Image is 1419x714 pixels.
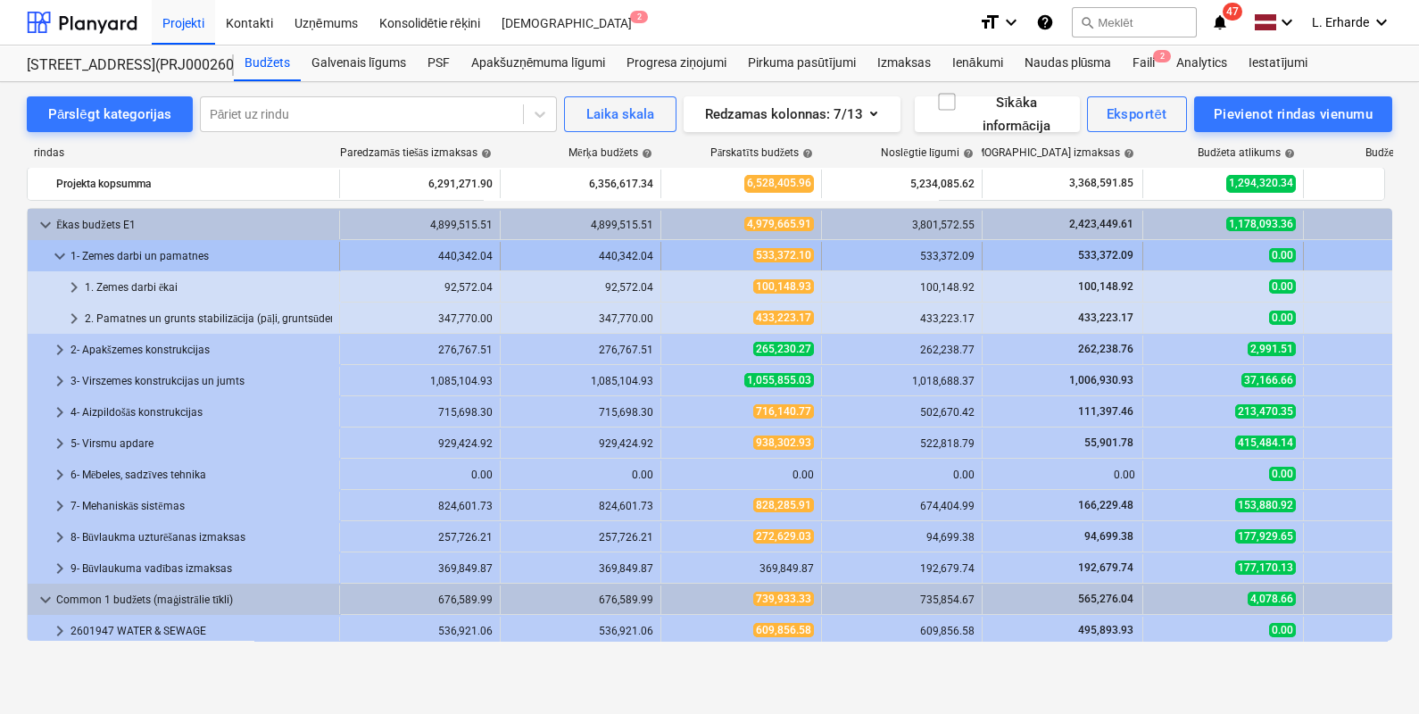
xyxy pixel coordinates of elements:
[1330,628,1419,714] div: Chat Widget
[1235,404,1296,419] span: 213,470.35
[63,277,85,298] span: keyboard_arrow_right
[71,398,332,427] div: 4- Aizpildošās konstrukcijas
[744,217,814,231] span: 4,979,665.91
[71,336,332,364] div: 2- Apakšzemes konstrukcijas
[586,103,654,126] div: Laika skala
[829,531,975,544] div: 94,699.38
[27,56,212,75] div: [STREET_ADDRESS](PRJ0002600) 2601946
[71,429,332,458] div: 5- Virsmu apdare
[915,96,1080,132] button: Sīkāka informācija
[1076,405,1135,418] span: 111,397.46
[71,367,332,395] div: 3- Virszemes konstrukcijas un jumts
[829,281,975,294] div: 100,148.92
[1076,561,1135,574] span: 192,679.74
[49,370,71,392] span: keyboard_arrow_right
[347,594,493,606] div: 676,589.99
[668,562,814,575] div: 369,849.87
[27,146,339,160] div: rindas
[508,437,653,450] div: 929,424.92
[744,373,814,387] span: 1,055,855.03
[49,620,71,642] span: keyboard_arrow_right
[1281,148,1295,159] span: help
[1036,12,1054,33] i: Zināšanu pamats
[1226,175,1296,192] span: 1,294,320.34
[1269,279,1296,294] span: 0.00
[1226,217,1296,231] span: 1,178,093.36
[347,170,493,198] div: 6,291,271.90
[477,148,492,159] span: help
[1107,103,1167,126] div: Eksportēt
[1076,249,1135,262] span: 533,372.09
[508,375,653,387] div: 1,085,104.93
[35,589,56,610] span: keyboard_arrow_down
[508,500,653,512] div: 824,601.73
[1248,592,1296,606] span: 4,078.66
[1076,343,1135,355] span: 262,238.76
[234,46,301,81] a: Budžets
[737,46,867,81] a: Pirkuma pasūtījumi
[48,103,171,126] div: Pārslēgt kategorijas
[71,523,332,552] div: 8- Būvlaukma uzturēšanas izmaksas
[1122,46,1166,81] a: Faili2
[1269,311,1296,325] span: 0.00
[1120,148,1134,159] span: help
[49,402,71,423] span: keyboard_arrow_right
[347,500,493,512] div: 824,601.73
[829,406,975,419] div: 502,670.42
[1014,46,1123,81] div: Naudas plūsma
[1067,218,1135,230] span: 2,423,449.61
[1235,529,1296,544] span: 177,929.65
[1153,50,1171,62] span: 2
[753,404,814,419] span: 716,140.77
[753,623,814,637] span: 609,856.58
[829,250,975,262] div: 533,372.09
[1067,176,1135,191] span: 3,368,591.85
[1276,12,1298,33] i: keyboard_arrow_down
[829,344,975,356] div: 262,238.77
[508,594,653,606] div: 676,589.99
[1072,7,1197,37] button: Meklēt
[881,146,974,160] div: Noslēgtie līgumi
[1269,248,1296,262] span: 0.00
[56,170,332,198] div: Projekta kopsumma
[829,312,975,325] div: 433,223.17
[49,245,71,267] span: keyboard_arrow_down
[1312,15,1369,29] span: L. Erharde
[867,46,942,81] div: Izmaksas
[616,46,737,81] a: Progresa ziņojumi
[56,585,332,614] div: Common 1 budžets (maģistrālie tīkli)
[49,495,71,517] span: keyboard_arrow_right
[508,312,653,325] div: 347,770.00
[753,436,814,450] span: 938,302.93
[753,592,814,606] span: 739,933.33
[1000,12,1022,33] i: keyboard_arrow_down
[347,437,493,450] div: 929,424.92
[1076,593,1135,605] span: 565,276.04
[347,281,493,294] div: 92,572.04
[49,464,71,486] span: keyboard_arrow_right
[63,308,85,329] span: keyboard_arrow_right
[417,46,461,81] div: PSF
[1122,46,1166,81] div: Faili
[508,531,653,544] div: 257,726.21
[1076,280,1135,293] span: 100,148.92
[347,375,493,387] div: 1,085,104.93
[85,273,332,302] div: 1. Zemes darbi ēkai
[71,617,332,645] div: 2601947 WATER & SEWAGE
[1076,499,1135,511] span: 166,229.48
[508,219,653,231] div: 4,899,515.51
[1269,467,1296,481] span: 0.00
[35,214,56,236] span: keyboard_arrow_down
[829,625,975,637] div: 609,856.58
[49,527,71,548] span: keyboard_arrow_right
[508,281,653,294] div: 92,572.04
[959,146,1134,160] div: [DEMOGRAPHIC_DATA] izmaksas
[942,46,1014,81] a: Ienākumi
[1076,624,1135,636] span: 495,893.93
[49,558,71,579] span: keyboard_arrow_right
[1238,46,1318,81] div: Iestatījumi
[1248,342,1296,356] span: 2,991.51
[347,531,493,544] div: 257,726.21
